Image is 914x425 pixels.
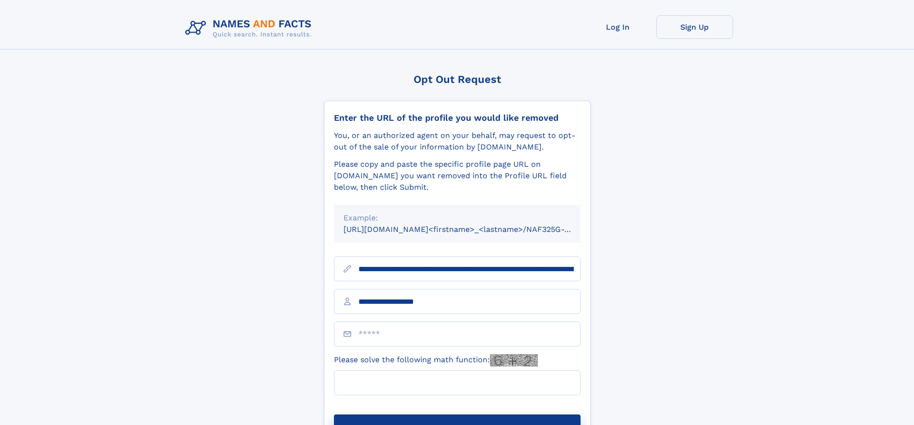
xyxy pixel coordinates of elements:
[334,130,581,153] div: You, or an authorized agent on your behalf, may request to opt-out of the sale of your informatio...
[324,73,591,85] div: Opt Out Request
[580,15,656,39] a: Log In
[344,225,599,234] small: [URL][DOMAIN_NAME]<firstname>_<lastname>/NAF325G-xxxxxxxx
[181,15,320,41] img: Logo Names and Facts
[344,212,571,224] div: Example:
[656,15,733,39] a: Sign Up
[334,113,581,123] div: Enter the URL of the profile you would like removed
[334,354,538,367] label: Please solve the following math function:
[334,159,581,193] div: Please copy and paste the specific profile page URL on [DOMAIN_NAME] you want removed into the Pr...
